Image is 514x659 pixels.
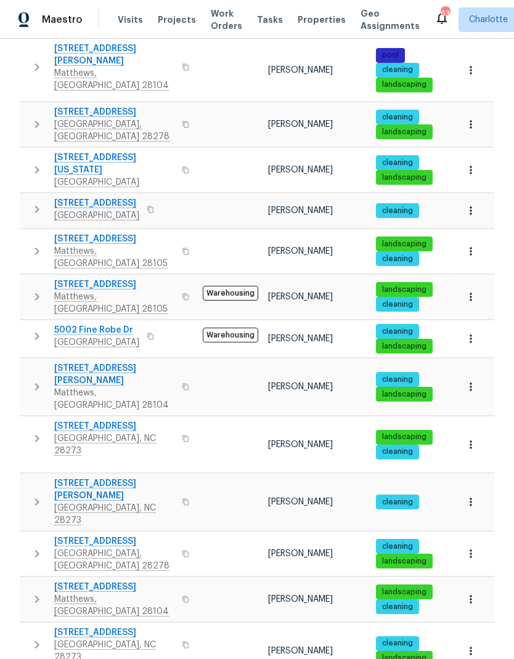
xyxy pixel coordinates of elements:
[377,497,418,507] span: cleaning
[158,14,196,26] span: Projects
[377,299,418,310] span: cleaning
[268,206,333,215] span: [PERSON_NAME]
[54,387,174,411] span: Matthews, [GEOGRAPHIC_DATA] 28104
[257,15,283,24] span: Tasks
[377,65,418,75] span: cleaning
[377,447,418,457] span: cleaning
[377,50,404,60] span: pool
[268,166,333,174] span: [PERSON_NAME]
[268,549,333,558] span: [PERSON_NAME]
[118,14,143,26] span: Visits
[268,120,333,129] span: [PERSON_NAME]
[377,389,431,400] span: landscaping
[42,14,83,26] span: Maestro
[203,286,258,301] span: Warehousing
[268,498,333,506] span: [PERSON_NAME]
[377,556,431,567] span: landscaping
[211,7,242,32] span: Work Orders
[377,638,418,649] span: cleaning
[268,647,333,655] span: [PERSON_NAME]
[377,541,418,552] span: cleaning
[298,14,346,26] span: Properties
[377,432,431,442] span: landscaping
[268,293,333,301] span: [PERSON_NAME]
[377,587,431,597] span: landscaping
[377,158,418,168] span: cleaning
[361,7,420,32] span: Geo Assignments
[377,374,418,385] span: cleaning
[377,254,418,264] span: cleaning
[203,328,258,342] span: Warehousing
[377,285,431,295] span: landscaping
[377,326,418,337] span: cleaning
[268,334,333,343] span: [PERSON_NAME]
[441,7,449,20] div: 63
[268,595,333,604] span: [PERSON_NAME]
[268,440,333,449] span: [PERSON_NAME]
[268,247,333,256] span: [PERSON_NAME]
[377,127,431,137] span: landscaping
[377,172,431,183] span: landscaping
[377,79,431,90] span: landscaping
[377,112,418,123] span: cleaning
[377,206,418,216] span: cleaning
[268,66,333,75] span: [PERSON_NAME]
[469,14,508,26] span: Charlotte
[377,239,431,249] span: landscaping
[377,341,431,352] span: landscaping
[268,382,333,391] span: [PERSON_NAME]
[377,602,418,612] span: cleaning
